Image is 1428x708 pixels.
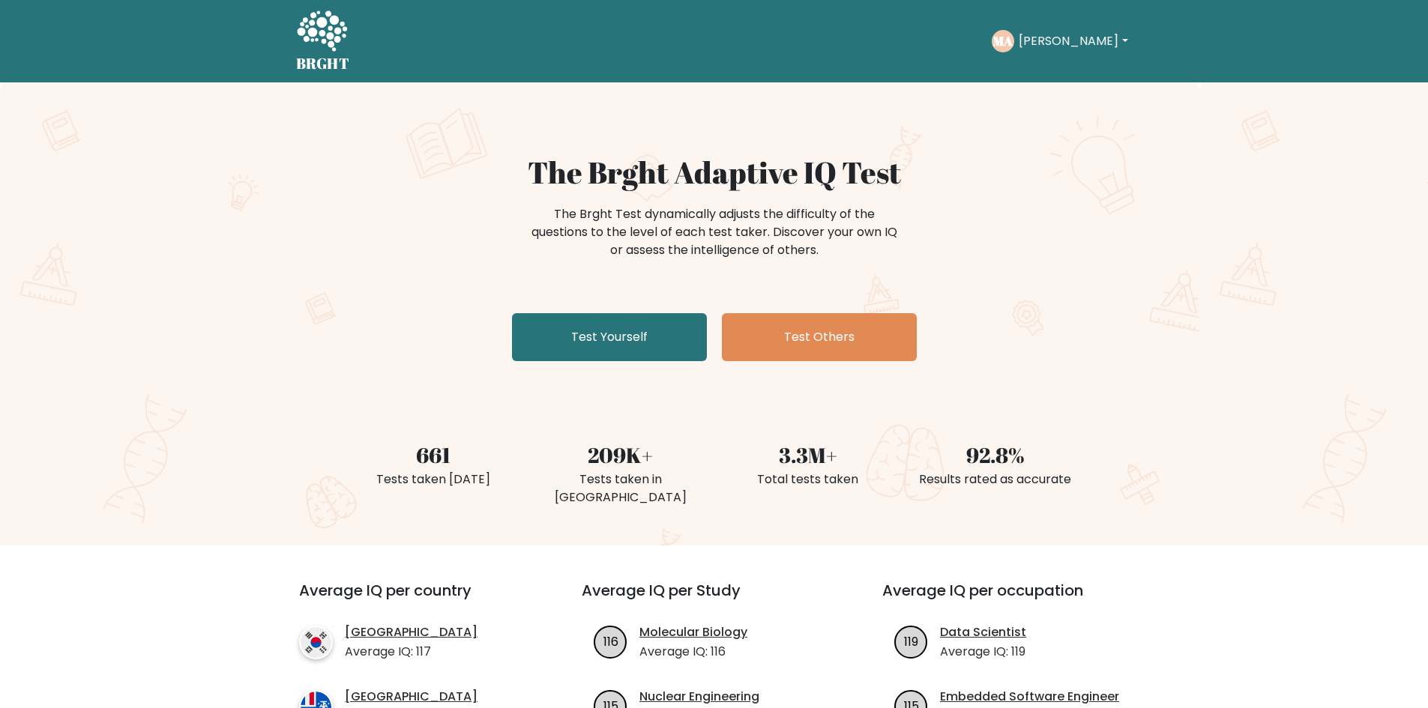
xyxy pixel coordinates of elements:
[349,439,518,471] div: 661
[911,439,1080,471] div: 92.8%
[527,205,902,259] div: The Brght Test dynamically adjusts the difficulty of the questions to the level of each test take...
[904,632,918,650] text: 119
[940,623,1026,641] a: Data Scientist
[882,581,1147,617] h3: Average IQ per occupation
[940,688,1119,706] a: Embedded Software Engineer
[299,581,528,617] h3: Average IQ per country
[603,632,618,650] text: 116
[512,313,707,361] a: Test Yourself
[536,439,705,471] div: 209K+
[345,688,477,706] a: [GEOGRAPHIC_DATA]
[993,32,1013,49] text: MA
[349,471,518,488] div: Tests taken [DATE]
[639,643,747,661] p: Average IQ: 116
[349,154,1080,190] h1: The Brght Adaptive IQ Test
[940,643,1026,661] p: Average IQ: 119
[299,626,333,659] img: country
[345,623,477,641] a: [GEOGRAPHIC_DATA]
[639,623,747,641] a: Molecular Biology
[722,313,917,361] a: Test Others
[536,471,705,506] div: Tests taken in [GEOGRAPHIC_DATA]
[345,643,477,661] p: Average IQ: 117
[639,688,759,706] a: Nuclear Engineering
[723,471,893,488] div: Total tests taken
[296,6,350,76] a: BRGHT
[911,471,1080,488] div: Results rated as accurate
[296,55,350,73] h5: BRGHT
[1014,31,1132,51] button: [PERSON_NAME]
[582,581,846,617] h3: Average IQ per Study
[723,439,893,471] div: 3.3M+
